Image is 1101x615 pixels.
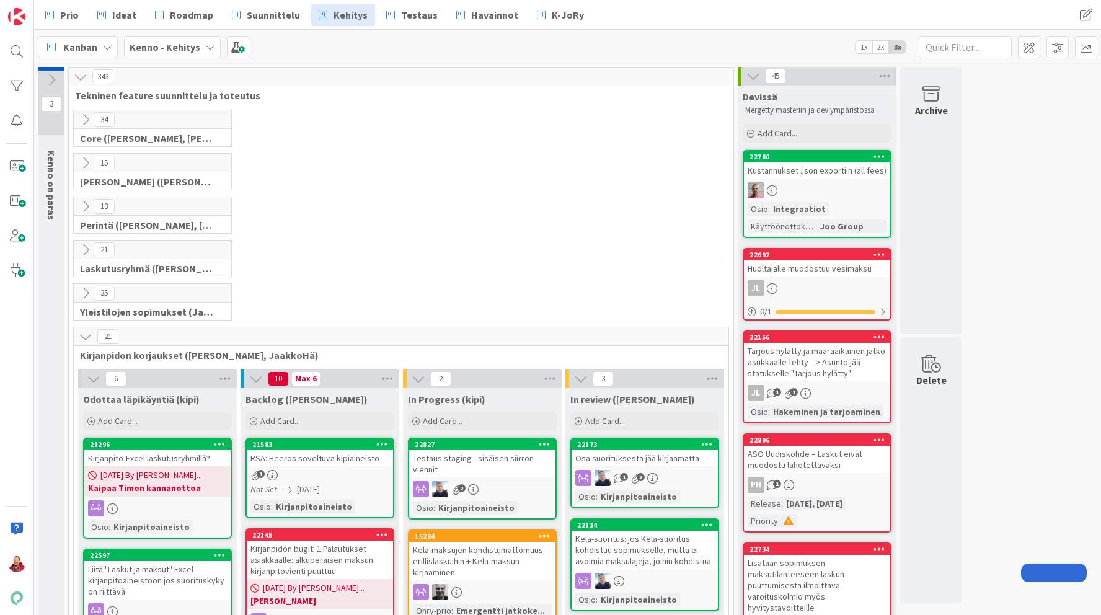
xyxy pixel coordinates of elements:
[247,541,393,579] div: Kirjanpidon bugit: 1.Palautukset asiakkaalle: alkuperäisen maksun kirjanpitovienti puuttuu
[743,248,891,321] a: 22692Huoltajalle muodostuu vesimaksuJL0/1
[88,482,227,494] b: Kaipaa Timon kannanottoa
[105,371,126,386] span: 6
[575,593,596,606] div: Osio
[570,438,719,508] a: 22173Osa suorituksesta jää kirjaamattaJJOsio:Kirjanpitoaineisto
[94,156,115,170] span: 15
[90,440,231,449] div: 21296
[577,521,718,529] div: 22134
[94,112,115,127] span: 34
[620,473,628,481] span: 1
[94,242,115,257] span: 21
[252,531,393,539] div: 22145
[598,490,680,503] div: Kirjanpitoaineisto
[271,500,273,513] span: :
[790,388,798,396] span: 1
[311,4,375,26] a: Kehitys
[889,41,906,53] span: 3x
[334,7,368,22] span: Kehitys
[745,105,889,115] p: Mergetty masteriin ja dev ympäristössä
[572,520,718,569] div: 22134Kela-suoritus: jos Kela-suoritus kohdistuu sopimukselle, mutta ei avoimia maksulajeja, joihi...
[170,7,213,22] span: Roadmap
[748,385,764,401] div: JL
[744,332,890,381] div: 22156Tarjous hylätty ja määräaikainen jatko asukkaalle tehty --> Asunto jää statukselle "Tarjous ...
[409,542,555,580] div: Kela-maksujen kohdistumattomuus erillislaskuihin + Kela-maksun kirjaaminen
[748,514,778,528] div: Priority
[744,435,890,446] div: 22896
[598,593,680,606] div: Kirjanpitoaineisto
[432,584,448,600] img: JH
[577,440,718,449] div: 22173
[247,439,393,450] div: 21583
[572,439,718,466] div: 22173Osa suorituksesta jää kirjaamatta
[743,150,891,238] a: 22760Kustannukset .json exportiin (all fees)HJOsio:IntegraatiotKäyttöönottokriittisyys:Joo Group
[748,477,764,493] div: PH
[94,199,115,214] span: 13
[148,4,221,26] a: Roadmap
[94,286,115,301] span: 35
[572,450,718,466] div: Osa suorituksesta jää kirjaamatta
[593,371,614,386] span: 3
[783,497,846,510] div: [DATE], [DATE]
[75,89,718,102] span: Tekninen feature suunnittelu ja toteutus
[409,450,555,477] div: Testaus staging - sisäisen siirron viennit
[856,41,872,53] span: 1x
[8,590,25,607] img: avatar
[250,595,389,607] b: [PERSON_NAME]
[110,520,193,534] div: Kirjanpitoaineisto
[748,182,764,198] img: HJ
[245,393,368,405] span: Backlog (kipi)
[80,132,216,144] span: Core (Pasi, Jussi, JaakkoHä, Jyri, Leo, MikkoK, Väinö)
[409,481,555,497] div: JJ
[770,202,829,216] div: Integraatiot
[84,561,231,600] div: Liitä "Laskut ja maksut" Excel kirjanpitoaineistoon jos suorituskyky on riittävä
[252,440,393,449] div: 21583
[572,573,718,589] div: JJ
[773,480,781,488] span: 1
[84,439,231,450] div: 21296
[247,529,393,579] div: 22145Kirjanpidon bugit: 1.Palautukset asiakkaalle: alkuperäisen maksun kirjanpitovienti puuttuu
[744,332,890,343] div: 22156
[595,573,611,589] img: JJ
[97,329,118,344] span: 21
[245,438,394,518] a: 21583RSA: Heeros soveltuva kipiaineistoNot Set[DATE]Osio:Kirjanpitoaineisto
[60,7,79,22] span: Prio
[572,439,718,450] div: 22173
[247,450,393,466] div: RSA: Heeros soveltuva kipiaineisto
[247,529,393,541] div: 22145
[413,501,433,515] div: Osio
[744,182,890,198] div: HJ
[471,7,518,22] span: Havainnot
[744,151,890,179] div: 22760Kustannukset .json exportiin (all fees)
[768,405,770,418] span: :
[250,484,277,495] i: Not Set
[773,388,781,396] span: 1
[749,250,890,259] div: 22692
[570,393,695,405] span: In review (kipi)
[744,385,890,401] div: JL
[572,520,718,531] div: 22134
[596,593,598,606] span: :
[572,531,718,569] div: Kela-suoritus: jos Kela-suoritus kohdistuu sopimukselle, mutta ei avoimia maksulajeja, joihin koh...
[130,41,200,53] b: Kenno - Kehitys
[744,162,890,179] div: Kustannukset .json exportiin (all fees)
[409,531,555,542] div: 15284
[80,349,713,361] span: Kirjanpidon korjaukset (Jussi, JaakkoHä)
[744,280,890,296] div: JL
[83,393,200,405] span: Odottaa läpikäyntiä (kipi)
[817,219,867,233] div: Joo Group
[572,470,718,486] div: JJ
[401,7,438,22] span: Testaus
[748,497,781,510] div: Release
[430,371,451,386] span: 2
[112,7,136,22] span: Ideat
[585,415,625,427] span: Add Card...
[247,7,300,22] span: Suunnittelu
[575,490,596,503] div: Osio
[84,550,231,561] div: 22597
[108,520,110,534] span: :
[749,333,890,342] div: 22156
[758,128,797,139] span: Add Card...
[263,582,365,595] span: [DATE] By [PERSON_NAME]...
[80,175,216,188] span: Halti (Sebastian, VilleH, Riikka, Antti, MikkoV, PetriH, PetriM)
[409,531,555,580] div: 15284Kela-maksujen kohdistumattomuus erillislaskuihin + Kela-maksun kirjaaminen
